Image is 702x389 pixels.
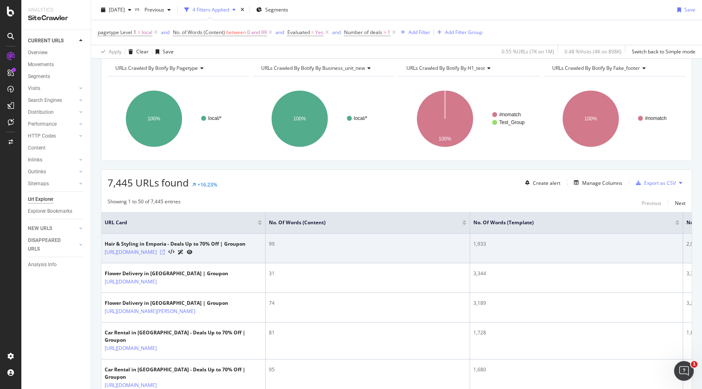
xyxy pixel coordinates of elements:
a: Overview [28,48,85,57]
div: 1,680 [473,366,679,373]
div: Content [28,144,46,152]
text: Test_Group [499,120,525,125]
svg: A chart. [544,83,686,154]
text: 100% [293,116,306,122]
div: 1,728 [473,329,679,336]
a: Content [28,144,85,152]
div: Add Filter Group [445,29,482,36]
span: URL Card [105,219,256,226]
button: Clear [125,45,149,58]
div: Manage Columns [582,180,622,186]
span: 1 [388,27,390,38]
button: Manage Columns [571,178,622,188]
h4: URLs Crawled By Botify By pagetype [114,62,242,75]
div: and [275,29,284,36]
button: Previous [141,3,174,16]
span: URLs Crawled By Botify By business_unit_new [261,64,365,71]
div: 3,344 [473,270,679,277]
div: HTTP Codes [28,132,56,140]
a: Explorer Bookmarks [28,207,85,216]
a: Sitemaps [28,180,77,188]
a: [URL][DOMAIN_NAME][PERSON_NAME] [105,307,195,315]
button: and [275,28,284,36]
div: times [239,6,246,14]
button: and [161,28,170,36]
a: Analysis Info [28,260,85,269]
span: No. of Words (Content) [269,219,450,226]
a: Visit Online Page [160,250,165,255]
div: +16.23% [197,181,217,188]
text: 100% [439,136,452,142]
div: 0.48 % Visits ( 4K on 898K ) [564,48,622,55]
a: Movements [28,60,85,69]
div: 3,189 [473,299,679,307]
button: Save [152,45,174,58]
span: vs [135,5,141,12]
div: Showing 1 to 50 of 7,445 entries [108,198,181,208]
div: Search Engines [28,96,62,105]
div: Flower Delivery in [GEOGRAPHIC_DATA] | Groupon [105,299,231,307]
div: Export as CSV [644,180,676,186]
a: DISAPPEARED URLS [28,236,77,253]
iframe: Intercom live chat [674,361,694,381]
a: Inlinks [28,156,77,164]
div: A chart. [253,83,395,154]
button: Export as CSV [633,176,676,189]
div: Visits [28,84,40,93]
button: View HTML Source [168,249,174,255]
text: #nomatch [645,115,667,121]
a: Performance [28,120,77,129]
div: Movements [28,60,54,69]
div: Previous [642,200,661,207]
span: URLs Crawled By Botify By fake_footer [552,64,640,71]
div: 0.55 % URLs ( 7K on 1M ) [502,48,554,55]
div: A chart. [399,83,540,154]
a: AI Url Details [178,248,184,256]
span: URLs Crawled By Botify By h1_test [406,64,485,71]
span: No. of Words (Template) [473,219,663,226]
div: Segments [28,72,50,81]
span: 7,445 URLs found [108,176,189,189]
div: 74 [269,299,466,307]
div: 95 [269,366,466,373]
text: 100% [148,116,161,122]
svg: A chart. [108,83,249,154]
div: Analytics [28,7,84,14]
h4: URLs Crawled By Botify By fake_footer [551,62,679,75]
a: Segments [28,72,85,81]
div: Analysis Info [28,260,57,269]
span: > [383,29,386,36]
h4: URLs Crawled By Botify By h1_test [405,62,533,75]
a: URL Inspection [187,248,193,256]
span: between [226,29,246,36]
text: local/* [354,115,367,121]
text: 100% [584,116,597,122]
span: pagetype Level 1 [98,29,136,36]
div: Outlinks [28,168,46,176]
div: 81 [269,329,466,336]
div: Car Rental in [GEOGRAPHIC_DATA] - Deals Up to 70% Off | Groupon [105,329,262,344]
div: Sitemaps [28,180,49,188]
span: 2025 Sep. 21st [109,6,125,13]
button: Save [674,3,695,16]
a: Distribution [28,108,77,117]
a: Outlinks [28,168,77,176]
div: and [332,29,341,36]
span: Segments [265,6,288,13]
div: Add Filter [408,29,430,36]
span: No. of Words (Content) [173,29,225,36]
div: Apply [109,48,122,55]
button: [DATE] [98,3,135,16]
a: CURRENT URLS [28,37,77,45]
span: 0 and 99 [247,27,267,38]
button: Segments [253,3,291,16]
span: Number of deals [344,29,382,36]
div: Performance [28,120,57,129]
div: DISAPPEARED URLS [28,236,69,253]
div: CURRENT URLS [28,37,64,45]
span: 1 [691,361,697,368]
button: Next [675,198,686,208]
a: [URL][DOMAIN_NAME] [105,344,157,352]
span: Previous [141,6,164,13]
